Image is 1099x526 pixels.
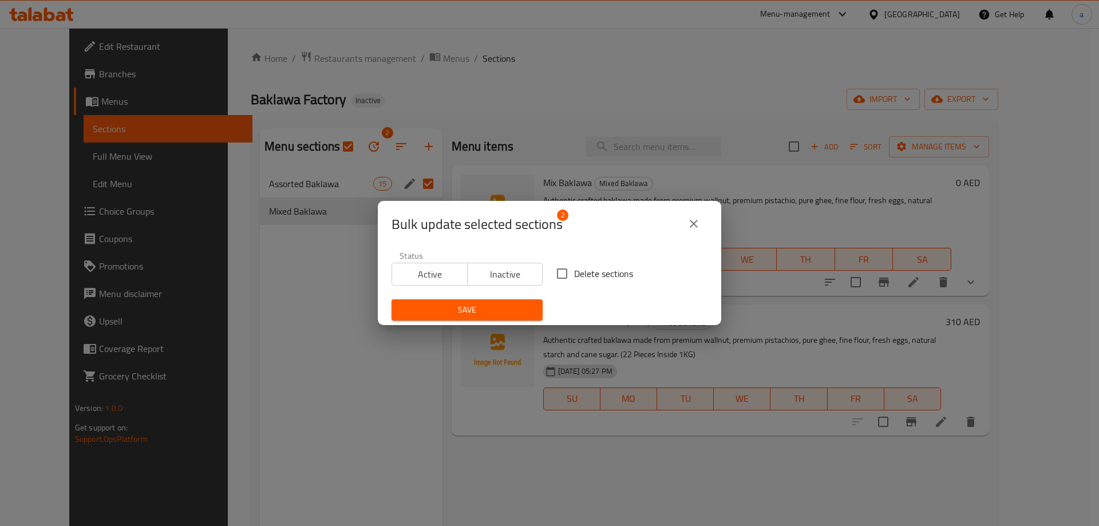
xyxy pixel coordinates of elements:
span: Save [401,303,533,317]
span: Delete sections [574,267,633,280]
span: 2 [557,209,568,221]
button: Save [392,299,543,321]
button: Active [392,263,468,286]
span: Selected section count [392,215,563,234]
button: Inactive [467,263,543,286]
button: close [680,210,707,238]
span: Inactive [472,266,539,283]
span: Active [397,266,463,283]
